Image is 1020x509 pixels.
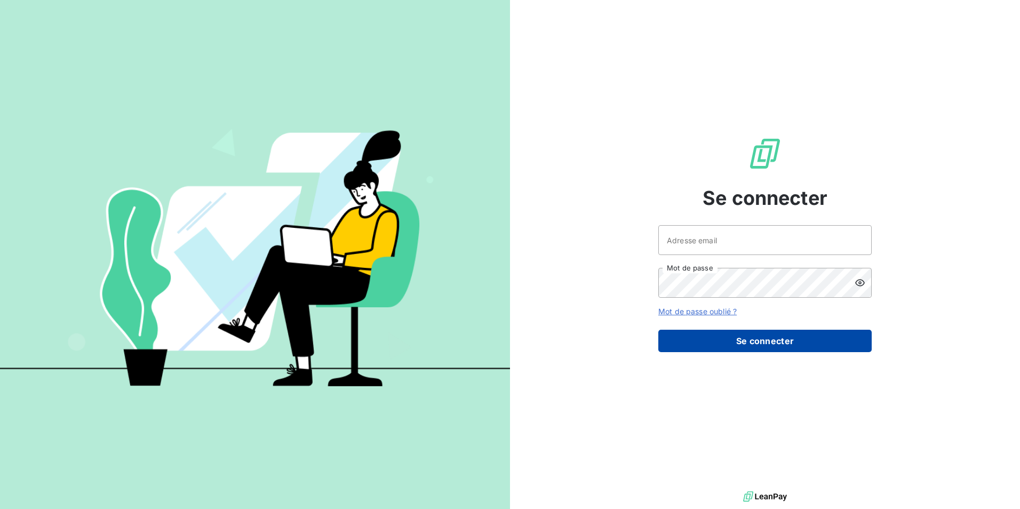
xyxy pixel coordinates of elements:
[743,489,787,505] img: logo
[703,184,827,212] span: Se connecter
[748,137,782,171] img: Logo LeanPay
[658,307,737,316] a: Mot de passe oublié ?
[658,330,872,352] button: Se connecter
[658,225,872,255] input: placeholder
